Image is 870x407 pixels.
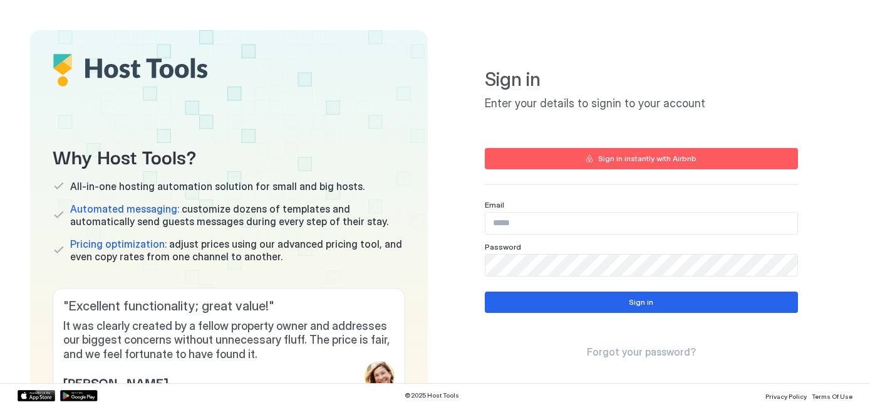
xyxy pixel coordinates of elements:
[485,242,521,251] span: Password
[405,391,459,399] span: © 2025 Host Tools
[53,142,405,170] span: Why Host Tools?
[812,393,852,400] span: Terms Of Use
[485,213,797,234] input: Input Field
[485,97,798,111] span: Enter your details to signin to your account
[598,153,697,164] div: Sign in instantly with Airbnb
[70,203,179,215] span: Automated messaging:
[63,373,168,391] span: [PERSON_NAME]
[365,361,395,391] div: profile
[485,292,798,313] button: Sign in
[485,255,797,276] input: Input Field
[587,346,696,359] a: Forgot your password?
[485,68,798,92] span: Sign in
[485,200,504,209] span: Email
[70,238,167,250] span: Pricing optimization:
[812,389,852,402] a: Terms Of Use
[765,389,807,402] a: Privacy Policy
[586,381,697,394] span: Don't have an account?
[629,297,653,308] div: Sign in
[70,180,365,193] span: All-in-one hosting automation solution for small and big hosts.
[485,148,798,169] button: Sign in instantly with Airbnb
[60,390,98,401] a: Google Play Store
[70,203,405,228] span: customize dozens of templates and automatically send guests messages during every step of their s...
[63,299,395,314] span: " Excellent functionality; great value! "
[765,393,807,400] span: Privacy Policy
[70,238,405,263] span: adjust prices using our advanced pricing tool, and even copy rates from one channel to another.
[63,319,395,362] span: It was clearly created by a fellow property owner and addresses our biggest concerns without unne...
[18,390,55,401] a: App Store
